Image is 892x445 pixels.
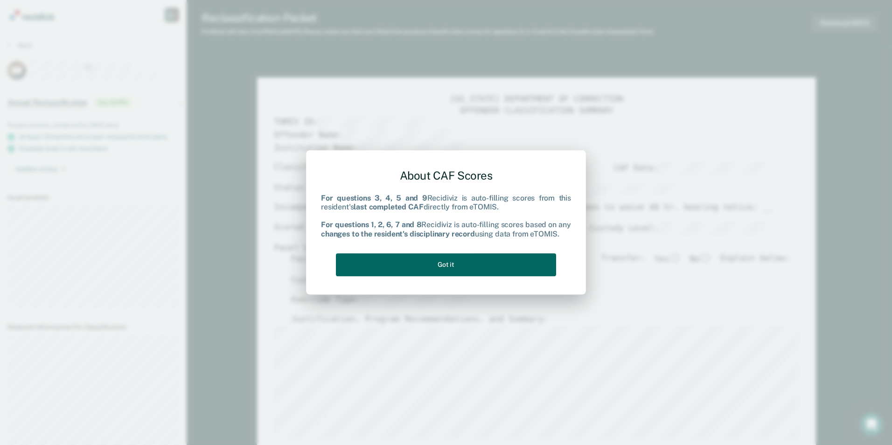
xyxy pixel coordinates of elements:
[321,221,421,229] b: For questions 1, 2, 6, 7 and 8
[321,161,571,190] div: About CAF Scores
[354,202,423,211] b: last completed CAF
[321,229,475,238] b: changes to the resident's disciplinary record
[336,253,556,276] button: Got it
[321,194,427,202] b: For questions 3, 4, 5 and 9
[321,194,571,238] div: Recidiviz is auto-filling scores from this resident's directly from eTOMIS. Recidiviz is auto-fil...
